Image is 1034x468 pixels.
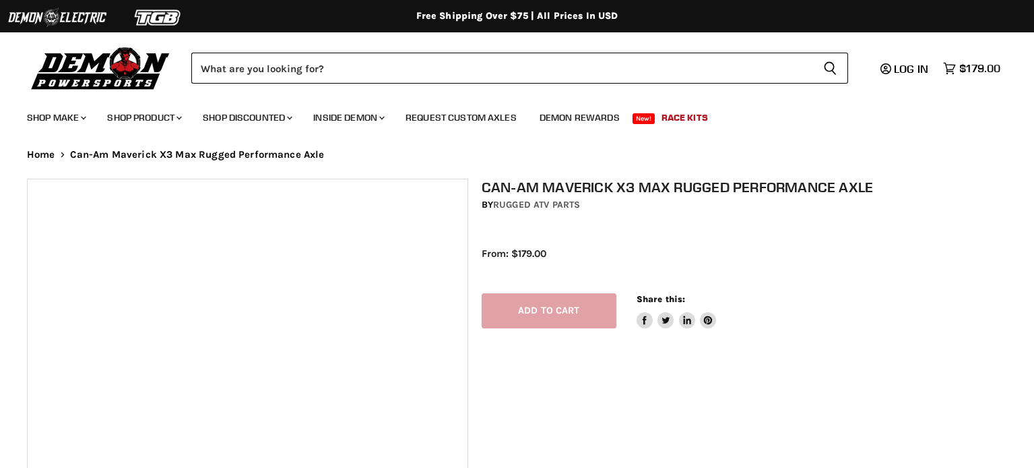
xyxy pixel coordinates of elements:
[633,113,655,124] span: New!
[303,104,393,131] a: Inside Demon
[637,293,717,329] aside: Share this:
[191,53,848,84] form: Product
[108,5,209,30] img: TGB Logo 2
[482,179,1021,196] h1: Can-Am Maverick X3 Max Rugged Performance Axle
[894,62,928,76] span: Log in
[193,104,300,131] a: Shop Discounted
[70,149,325,160] span: Can-Am Maverick X3 Max Rugged Performance Axle
[191,53,812,84] input: Search
[936,59,1007,78] a: $179.00
[17,104,94,131] a: Shop Make
[27,44,174,92] img: Demon Powersports
[97,104,190,131] a: Shop Product
[482,198,1021,212] div: by
[874,63,936,75] a: Log in
[959,62,1000,75] span: $179.00
[395,104,527,131] a: Request Custom Axles
[7,5,108,30] img: Demon Electric Logo 2
[493,199,580,210] a: Rugged ATV Parts
[27,149,55,160] a: Home
[637,294,685,304] span: Share this:
[529,104,630,131] a: Demon Rewards
[812,53,848,84] button: Search
[17,98,997,131] ul: Main menu
[482,247,546,260] span: From: $179.00
[651,104,718,131] a: Race Kits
